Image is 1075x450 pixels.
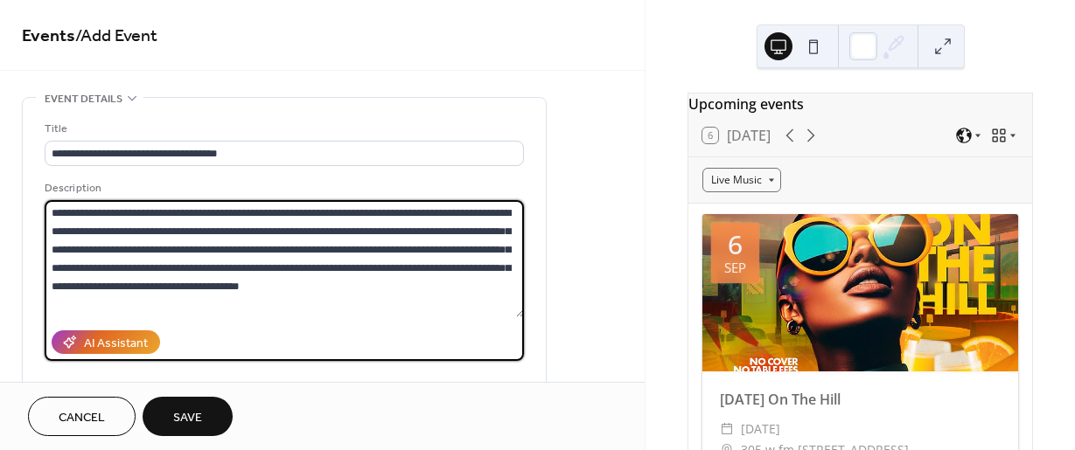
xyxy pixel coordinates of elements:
[59,409,105,427] span: Cancel
[173,409,202,427] span: Save
[688,93,1032,114] div: Upcoming events
[728,232,743,258] div: 6
[52,330,160,354] button: AI Assistant
[143,397,233,436] button: Save
[45,120,520,138] div: Title
[724,261,746,274] div: Sep
[45,179,520,197] div: Description
[741,419,780,440] span: [DATE]
[22,19,75,53] a: Events
[720,419,734,440] div: ​
[702,389,1018,410] div: [DATE] On The Hill
[45,90,122,108] span: Event details
[75,19,157,53] span: / Add Event
[84,335,148,353] div: AI Assistant
[28,397,136,436] button: Cancel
